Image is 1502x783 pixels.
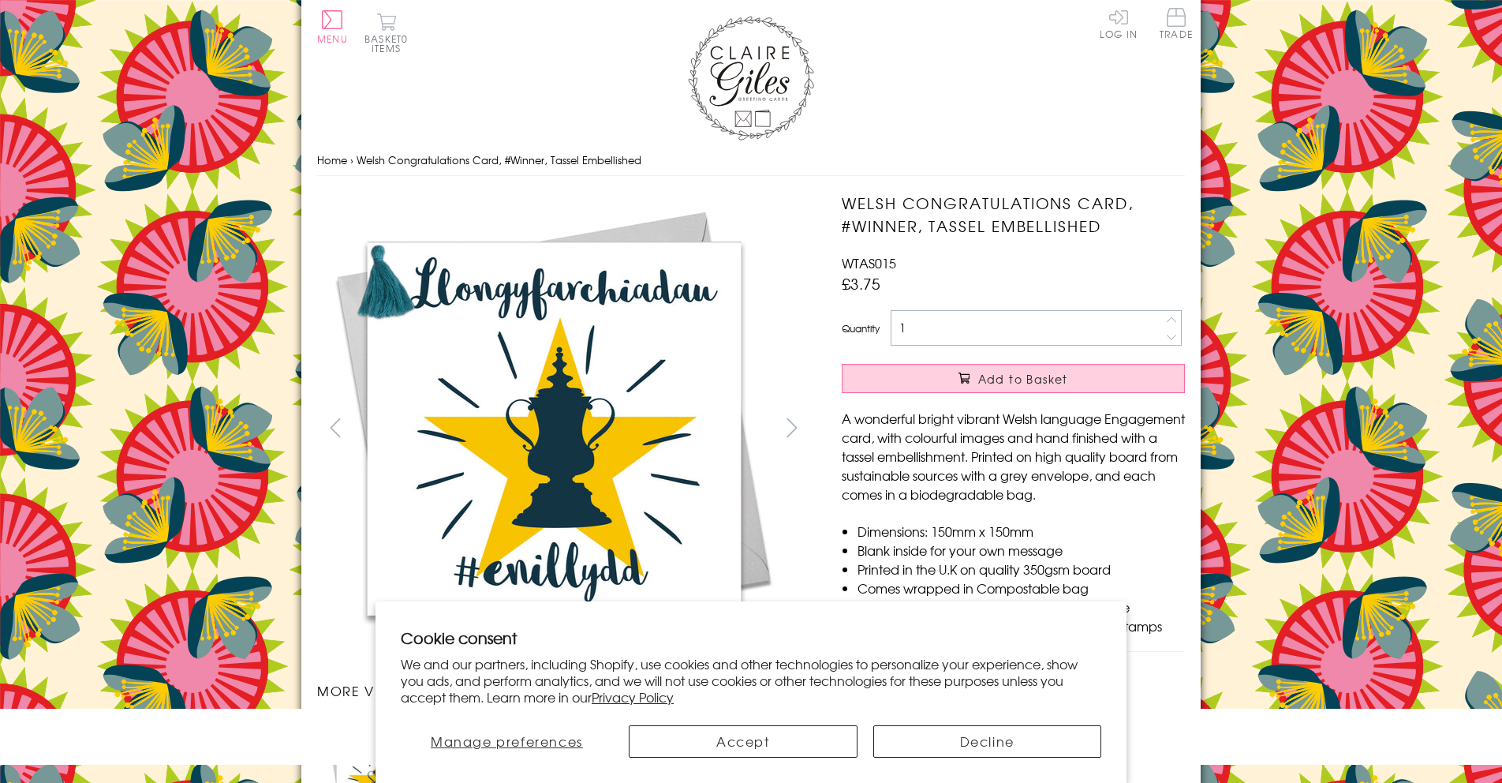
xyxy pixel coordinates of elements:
label: Quantity [842,321,880,335]
button: Menu [317,10,348,43]
li: Blank inside for your own message [857,541,1185,560]
li: Printed in the U.K on quality 350gsm board [857,560,1185,579]
button: prev [317,410,353,445]
h2: Cookie consent [401,627,1101,649]
nav: breadcrumbs [317,144,1185,177]
a: Home [317,152,347,167]
span: Welsh Congratulations Card, #Winner, Tassel Embellished [357,152,641,167]
button: Basket0 items [364,13,408,53]
h3: More views [317,681,810,700]
img: Claire Giles Greetings Cards [688,16,814,140]
button: Decline [873,725,1102,758]
p: A wonderful bright vibrant Welsh language Engagement card, with colourful images and hand finishe... [842,409,1185,504]
span: £3.75 [842,272,880,294]
span: Manage preferences [431,732,583,751]
li: Dimensions: 150mm x 150mm [857,522,1185,541]
p: We and our partners, including Shopify, use cookies and other technologies to personalize your ex... [401,656,1101,705]
li: With matching sustainable sourced envelope [857,598,1185,616]
button: Accept [629,725,857,758]
a: Log In [1100,8,1138,39]
a: Trade [1160,8,1193,42]
button: Add to Basket [842,364,1185,393]
span: Add to Basket [978,371,1068,387]
span: › [350,152,353,167]
li: Comes wrapped in Compostable bag [857,579,1185,598]
span: 0 items [372,32,408,55]
img: Welsh Congratulations Card, #Winner, Tassel Embellished [317,192,790,665]
img: Welsh Congratulations Card, #Winner, Tassel Embellished [810,192,1283,665]
button: Manage preferences [401,725,613,758]
span: Menu [317,32,348,46]
a: Privacy Policy [592,687,674,706]
button: next [775,410,810,445]
span: WTAS015 [842,253,896,272]
span: Trade [1160,8,1193,39]
h1: Welsh Congratulations Card, #Winner, Tassel Embellished [842,192,1185,238]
